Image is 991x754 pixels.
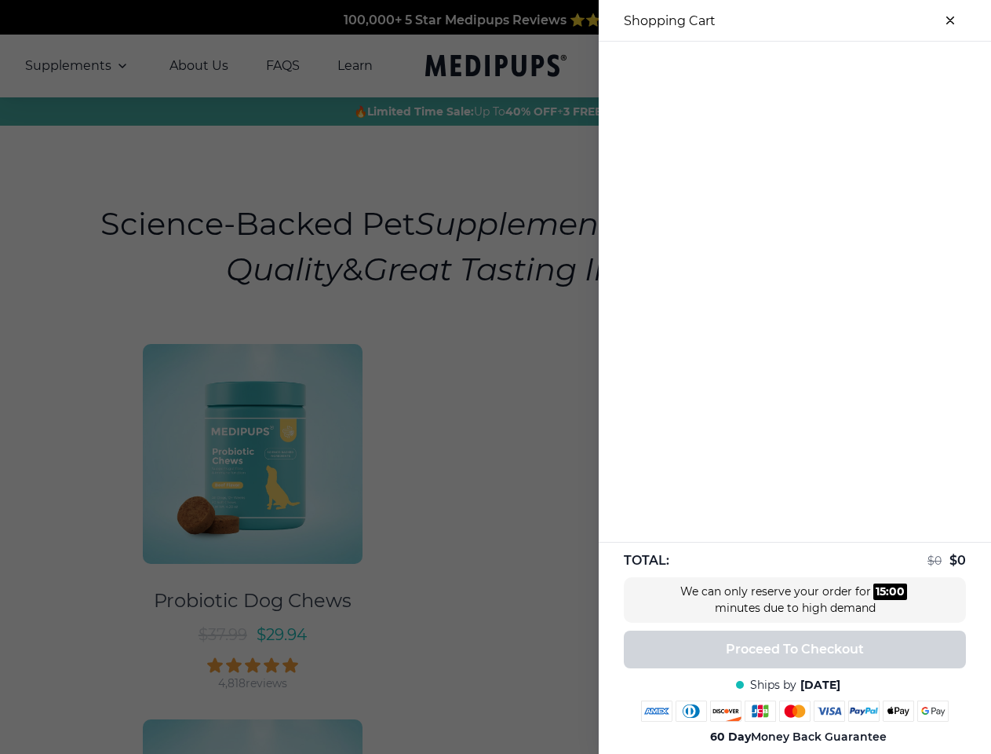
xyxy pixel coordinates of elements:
[927,554,942,568] span: $ 0
[677,584,913,617] div: We can only reserve your order for minutes due to high demand
[917,701,949,722] img: google
[883,701,914,722] img: apple
[889,584,905,600] div: 00
[848,701,880,722] img: paypal
[624,13,716,28] h3: Shopping Cart
[710,730,887,745] span: Money Back Guarantee
[676,701,707,722] img: diners-club
[710,701,741,722] img: discover
[641,701,672,722] img: amex
[949,553,966,568] span: $ 0
[624,552,669,569] span: TOTAL:
[745,701,776,722] img: jcb
[876,584,886,600] div: 15
[710,730,751,744] strong: 60 Day
[779,701,811,722] img: mastercard
[800,678,840,693] span: [DATE]
[814,701,845,722] img: visa
[873,584,907,600] div: :
[935,5,966,36] button: close-cart
[750,678,796,693] span: Ships by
